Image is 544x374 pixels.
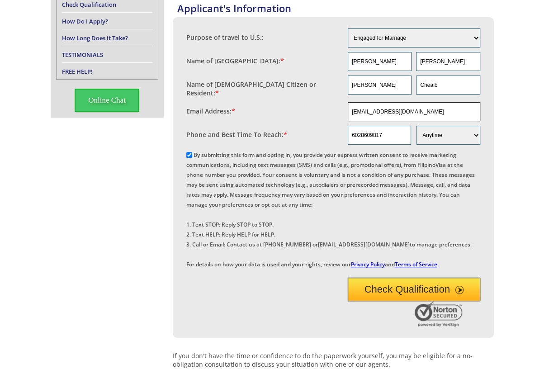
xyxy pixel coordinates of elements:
[62,67,93,76] a: FREE HELP!
[186,33,264,42] label: Purpose of travel to U.S.:
[348,278,480,301] button: Check Qualification
[186,57,284,65] label: Name of [GEOGRAPHIC_DATA]:
[62,0,116,9] a: Check Qualification
[177,1,494,15] h4: Applicant's Information
[186,80,339,97] label: Name of [DEMOGRAPHIC_DATA] Citizen or Resident:
[348,76,412,95] input: First Name
[186,130,287,139] label: Phone and Best Time To Reach:
[186,107,235,115] label: Email Address:
[348,126,411,145] input: Phone
[62,34,128,42] a: How Long Does it Take?
[348,102,480,121] input: Email Address
[186,152,192,158] input: By submitting this form and opting in, you provide your express written consent to receive market...
[416,76,480,95] input: Last Name
[62,17,108,25] a: How Do I Apply?
[348,52,412,71] input: First Name
[351,260,385,268] a: Privacy Policy
[75,89,139,112] span: Online Chat
[416,52,480,71] input: Last Name
[416,126,480,145] select: Phone and Best Reach Time are required.
[415,301,464,327] img: Norton Secured
[62,51,103,59] a: TESTIMONIALS
[395,260,437,268] a: Terms of Service
[186,151,475,268] label: By submitting this form and opting in, you provide your express written consent to receive market...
